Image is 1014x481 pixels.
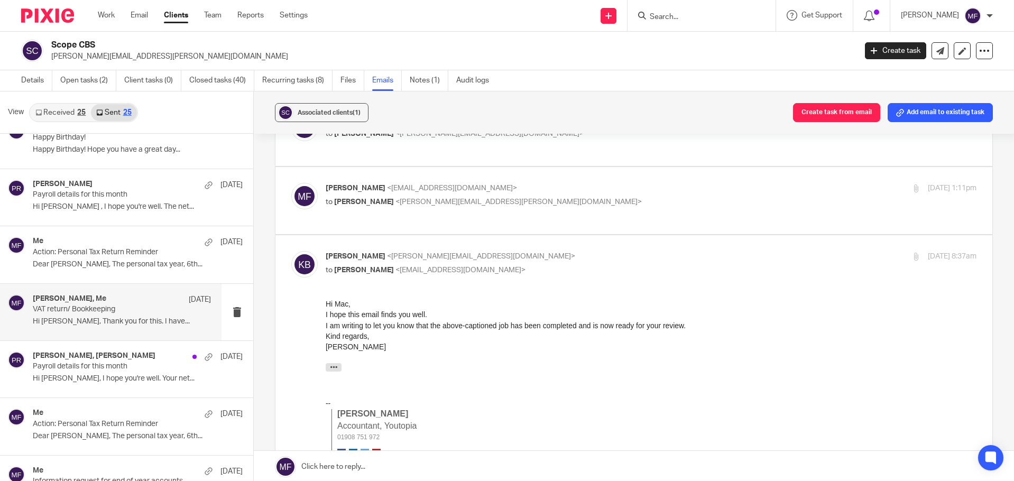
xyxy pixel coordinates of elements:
b: [PERSON_NAME] [12,110,82,119]
img: svg%3E [21,40,43,62]
span: <[EMAIL_ADDRESS][DOMAIN_NAME]> [395,266,526,274]
span: Get Support [801,12,842,19]
p: [DATE] [220,466,243,477]
span: Associated clients [298,109,361,116]
p: Payroll details for this month [33,190,200,199]
p: Dear [PERSON_NAME], The personal tax year, 6th... [33,260,243,269]
a: Reports [237,10,264,21]
a: Closed tasks (40) [189,70,254,91]
a: Files [340,70,364,91]
p: Happy Birthday! Hope you have a great day... [33,145,243,154]
span: <[EMAIL_ADDRESS][DOMAIN_NAME]> [387,184,517,192]
a: Team [204,10,222,21]
p: [DATE] [220,351,243,362]
p: [DATE] 1:11pm [928,183,976,194]
span: to [326,198,333,206]
h4: Me [33,466,43,475]
img: svg%3E [278,105,293,121]
h2: Scope CBS [51,40,689,51]
p: Hi [PERSON_NAME] , I hope you're well. The net... [33,202,243,211]
img: background.png [35,150,43,159]
a: Audit logs [456,70,497,91]
a: Details [21,70,52,91]
img: svg%3E [8,237,25,254]
p: [DATE] [220,409,243,419]
span: to [326,130,333,137]
span: [PERSON_NAME] [326,184,385,192]
img: svg%3E [964,7,981,24]
p: Dear [PERSON_NAME], The personal tax year, 6th... [33,432,243,441]
img: svg%3E [8,351,25,368]
p: Payroll details for this month [33,362,200,371]
a: 01908 751 972 [12,135,54,142]
p: [DATE] [220,237,243,247]
a: podcast here [54,163,104,172]
button: Associated clients(1) [275,103,368,122]
span: View [8,107,24,118]
div: 25 [123,109,132,116]
h4: [PERSON_NAME], Me [33,294,106,303]
p: Hi [PERSON_NAME], Thank you for this. I have... [33,317,211,326]
a: Open tasks (2) [60,70,116,91]
img: svg%3E [291,183,318,209]
a: Book a meeting here [1,173,79,182]
h4: [PERSON_NAME], [PERSON_NAME] [33,351,155,360]
span: [PERSON_NAME] [326,253,385,260]
img: background.png [47,150,55,159]
div: 25 [77,109,86,116]
p: Hi [PERSON_NAME], I hope you're well. Your net... [33,374,243,383]
span: [PERSON_NAME] [334,130,394,137]
p: [PERSON_NAME][EMAIL_ADDRESS][PERSON_NAME][DOMAIN_NAME] [51,51,849,62]
img: svg%3E [8,180,25,197]
span: <[PERSON_NAME][EMAIL_ADDRESS][PERSON_NAME][DOMAIN_NAME]> [395,198,642,206]
a: Work [98,10,115,21]
h4: [PERSON_NAME] [33,180,93,189]
img: svg%3E [291,251,318,277]
span: <[PERSON_NAME][EMAIL_ADDRESS][DOMAIN_NAME]> [387,253,575,260]
span: <[PERSON_NAME][EMAIL_ADDRESS][DOMAIN_NAME]> [395,130,584,137]
a: Clients [164,10,188,21]
button: Add email to existing task [888,103,993,122]
p: [DATE] [220,180,243,190]
a: Email [131,10,148,21]
h4: Me [33,409,43,418]
img: background.png [23,150,32,159]
p: Action: Personal Tax Return Reminder [33,420,200,429]
a: Create task [865,42,926,59]
a: Recurring tasks (8) [262,70,333,91]
img: Pixie [21,8,74,23]
p: Happy Birthday! [33,133,200,142]
a: Received25 [30,104,91,121]
a: Client tasks (0) [124,70,181,91]
span: to [326,266,333,274]
h4: Me [33,237,43,246]
p: [DATE] [189,294,211,305]
span: [PERSON_NAME] [334,198,394,206]
span: [PERSON_NAME] [334,266,394,274]
a: Notes (1) [410,70,448,91]
img: svg%3E [8,294,25,311]
p: [PERSON_NAME] [901,10,959,21]
a: Sent25 [91,104,136,121]
a: Emails [372,70,402,91]
p: IMPORTANT: The contents of this email and any attachments are confidential. They are intended for... [5,192,316,216]
img: background.png [12,150,20,159]
p: VAT return/ Bookkeeping [33,305,175,314]
img: svg%3E [8,409,25,425]
button: Create task from email [793,103,880,122]
span: (1) [353,109,361,116]
div: Accountant, Youtopia [12,123,260,132]
p: Action: Personal Tax Return Reminder [33,248,200,257]
input: Search [649,13,744,22]
p: [DATE] 8:37am [928,251,976,262]
a: Settings [280,10,308,21]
